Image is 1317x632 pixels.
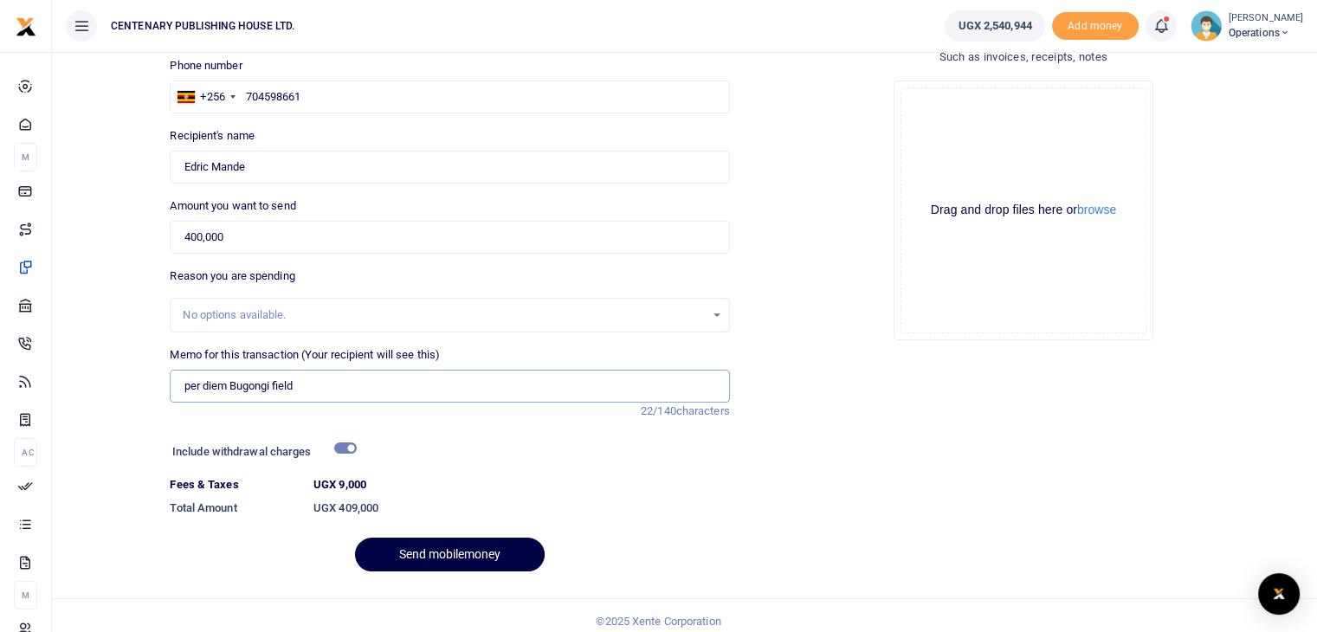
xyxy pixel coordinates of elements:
li: Ac [14,438,37,467]
li: M [14,143,37,171]
span: Add money [1052,12,1139,41]
h6: Total Amount [170,501,300,515]
h6: UGX 409,000 [313,501,730,515]
label: Amount you want to send [170,197,295,215]
img: logo-small [16,16,36,37]
input: MTN & Airtel numbers are validated [170,151,729,184]
li: Wallet ballance [938,10,1051,42]
span: characters [676,404,730,417]
h6: Include withdrawal charges [172,445,349,459]
label: UGX 9,000 [313,476,366,493]
div: File Uploader [894,81,1153,340]
input: Enter phone number [170,81,729,113]
label: Recipient's name [170,127,255,145]
label: Phone number [170,57,242,74]
input: UGX [170,221,729,254]
div: No options available. [183,306,704,324]
a: UGX 2,540,944 [945,10,1044,42]
img: profile-user [1191,10,1222,42]
button: Send mobilemoney [355,538,545,571]
a: profile-user [PERSON_NAME] Operations [1191,10,1303,42]
span: 22/140 [641,404,676,417]
span: UGX 2,540,944 [958,17,1031,35]
label: Reason you are spending [170,268,294,285]
span: CENTENARY PUBLISHING HOUSE LTD. [104,18,301,34]
button: browse [1077,203,1116,216]
dt: Fees & Taxes [163,476,307,493]
input: Enter extra information [170,370,729,403]
h4: Such as invoices, receipts, notes [744,48,1303,67]
li: Toup your wallet [1052,12,1139,41]
a: Add money [1052,18,1139,31]
div: Drag and drop files here or [901,202,1146,218]
a: logo-small logo-large logo-large [16,19,36,32]
div: Open Intercom Messenger [1258,573,1300,615]
div: +256 [200,88,224,106]
small: [PERSON_NAME] [1229,11,1303,26]
div: Uganda: +256 [171,81,240,113]
label: Memo for this transaction (Your recipient will see this) [170,346,440,364]
span: Operations [1229,25,1303,41]
li: M [14,581,37,609]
